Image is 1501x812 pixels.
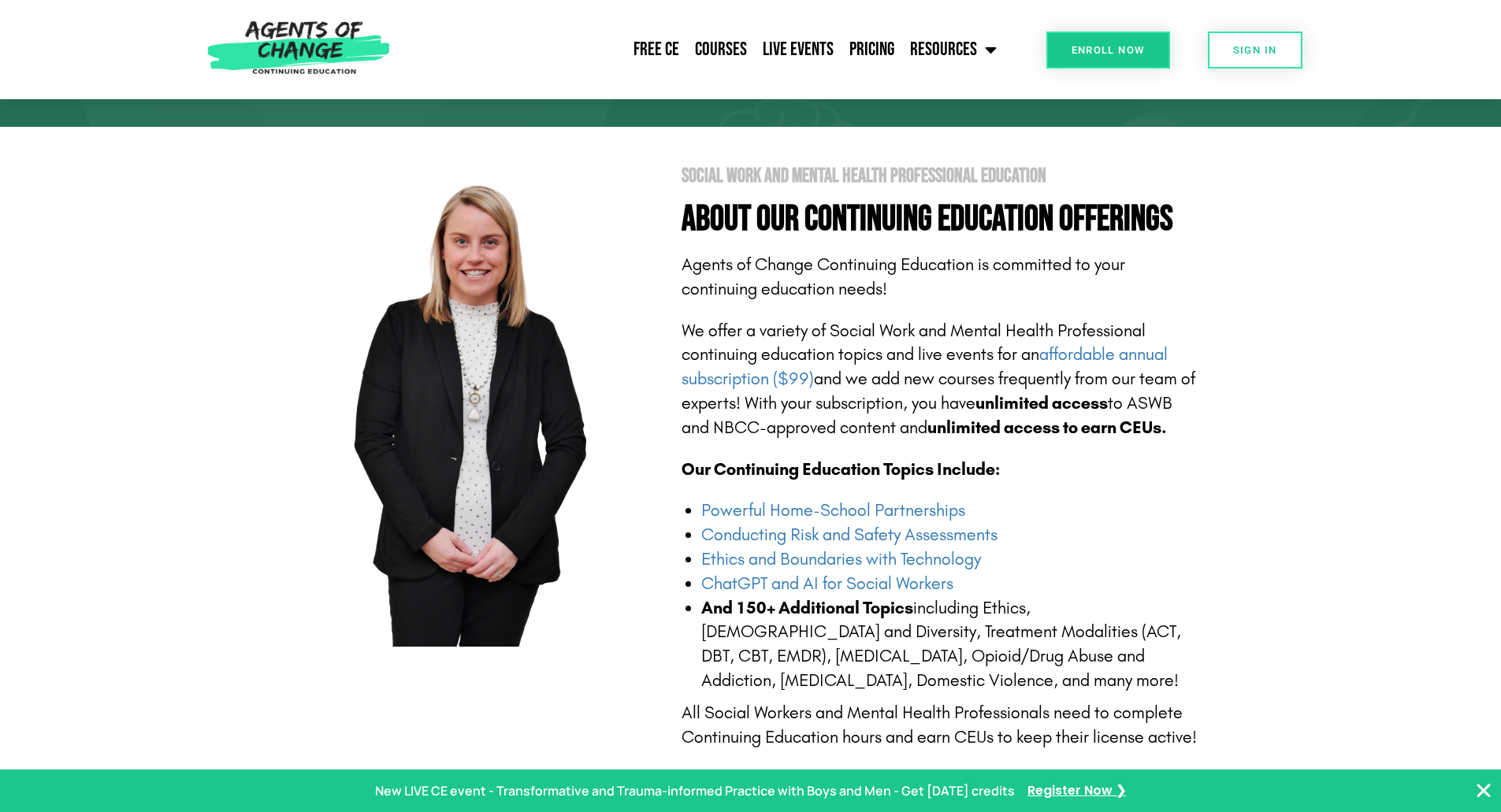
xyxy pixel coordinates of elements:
p: New LIVE CE event - Transformative and Trauma-informed Practice with Boys and Men - Get [DATE] cr... [375,780,1015,803]
a: Register Now ❯ [1027,780,1126,803]
a: Powerful Home-School Partnerships [701,500,965,521]
h2: Social Work and Mental Health Professional Education [682,166,1200,186]
nav: Menu [398,30,1005,69]
a: Live Events [755,30,842,69]
span: Agents of Change Continuing Education is committed to your continuing education needs! [682,254,1125,299]
a: Conducting Risk and Safety Assessments [701,525,998,545]
h4: About Our Continuing Education Offerings [682,202,1200,237]
li: including Ethics, [DEMOGRAPHIC_DATA] and Diversity, Treatment Modalities (ACT, DBT, CBT, EMDR), [... [701,596,1200,693]
span: Enroll Now [1072,45,1145,55]
a: Free CE [626,30,687,69]
a: Enroll Now [1046,32,1170,69]
a: SIGN IN [1208,32,1302,69]
button: Close Banner [1474,781,1493,800]
b: unlimited access to earn CEUs. [927,417,1167,438]
a: Pricing [842,30,902,69]
a: Courses [687,30,755,69]
a: Ethics and Boundaries with Technology [701,549,981,569]
a: Resources [902,30,1005,69]
b: And 150+ Additional Topics [701,598,913,618]
p: We offer a variety of Social Work and Mental Health Professional continuing education topics and ... [682,319,1200,440]
div: All Social Workers and Mental Health Professionals need to complete Continuing Education hours an... [682,701,1200,750]
span: SIGN IN [1233,45,1277,55]
b: unlimited access [975,393,1108,413]
a: ChatGPT and AI for Social Workers [701,573,953,594]
b: Our Continuing Education Topics Include: [682,459,1000,480]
